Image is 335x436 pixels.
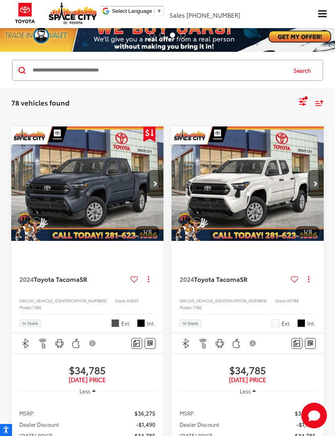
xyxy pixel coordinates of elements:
[180,409,195,417] span: MSRP:
[157,8,162,14] span: ▼
[302,272,316,286] button: Actions
[133,340,140,347] img: Comments
[154,8,155,14] span: ​
[111,319,119,327] span: Underground
[19,376,155,384] span: [DATE] Price
[137,319,145,327] span: Black
[171,126,325,241] a: 2024 Toyota Tacoma SR2024 Toyota Tacoma SR2024 Toyota Tacoma SR2024 Toyota Tacoma SR
[311,96,324,110] button: Select sort value
[180,274,194,283] span: 2024
[127,297,139,304] span: 40839
[272,319,280,327] span: Ice Cap
[296,420,316,428] span: -$1,490
[143,228,145,234] span: 1
[34,274,80,283] span: Toyota Tacoma
[180,304,193,310] span: Model:
[240,387,251,395] span: Less
[301,403,327,428] button: Toggle Chat Window
[115,297,127,304] span: Stock:
[148,276,149,282] span: dropdown dots
[286,60,323,80] button: Search
[180,275,288,283] a: 2024Toyota TacomaSR
[19,297,27,304] span: VIN:
[171,126,325,242] img: 2024 Toyota Tacoma SR
[19,420,59,428] span: Dealer Discount
[135,409,155,417] span: $36,275
[21,338,31,348] img: Bluetooth®
[275,297,287,304] span: Stock:
[236,384,260,398] button: Less
[170,10,185,19] span: Sales
[145,338,155,349] button: Window Sticker
[298,95,308,111] button: Select filters
[32,61,286,80] input: Search by Make, Model, or Keyword
[308,340,313,346] i: Window Sticker
[19,364,155,376] span: $34,785
[76,384,100,398] button: Less
[198,338,208,348] img: Remote Start
[180,364,316,376] span: $34,785
[186,10,240,19] span: [PHONE_NUMBER]
[180,420,219,428] span: Dealer Discount
[71,338,81,348] img: Apple CarPlay
[121,320,131,327] span: Ext.
[148,228,151,234] span: 11
[19,274,34,283] span: 2024
[180,297,188,304] span: VIN:
[295,409,316,417] span: $36,275
[183,321,198,325] span: In Stock
[147,320,155,327] span: Int.
[112,8,162,14] a: Select Language​
[22,321,38,325] span: In Stock
[307,320,316,327] span: Int.
[215,338,225,348] img: Android Auto
[11,98,69,107] span: 78 vehicles found
[80,274,87,283] span: SR
[11,126,164,242] img: 2024 Toyota Tacoma SR
[11,126,164,241] div: 2024 Toyota Tacoma SR 0
[143,126,155,142] span: Get Price Drop Alert
[240,274,247,283] span: SR
[308,228,312,234] span: 11
[131,338,142,349] button: Comments
[305,338,316,349] button: Window Sticker
[308,170,324,198] button: Next image
[180,376,316,384] span: [DATE] Price
[308,276,309,282] span: dropdown dots
[38,338,48,348] img: Remote Start
[80,387,90,395] span: Less
[11,126,164,241] a: 2024 Toyota Tacoma SR2024 Toyota Tacoma SR2024 Toyota Tacoma SR2024 Toyota Tacoma SR
[301,403,327,428] svg: Start Chat
[188,297,267,304] span: [US_VEHICLE_IDENTIFICATION_NUMBER]
[294,340,300,347] img: Comments
[171,126,325,241] div: 2024 Toyota Tacoma SR 0
[136,420,155,428] span: -$1,490
[147,170,163,198] button: Next image
[282,320,291,327] span: Ext.
[145,228,148,234] span: /
[181,338,191,348] img: Bluetooth®
[27,297,107,304] span: [US_VEHICLE_IDENTIFICATION_NUMBER]
[231,338,241,348] img: Apple CarPlay
[19,275,127,283] a: 2024Toyota TacomaSR
[49,2,97,24] img: Space City Toyota
[292,338,302,349] button: Comments
[19,409,35,417] span: MSRP:
[297,319,305,327] span: Black
[193,304,202,310] span: 7186
[112,8,152,14] span: Select Language
[33,304,41,310] span: 7186
[304,228,305,234] span: 1
[305,228,308,234] span: /
[147,340,153,346] i: Window Sticker
[141,272,155,286] button: Actions
[194,274,240,283] span: Toyota Tacoma
[246,335,260,352] button: View Disclaimer
[287,297,299,304] span: 40788
[19,304,33,310] span: Model:
[55,338,65,348] img: Android Auto
[86,335,100,352] button: View Disclaimer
